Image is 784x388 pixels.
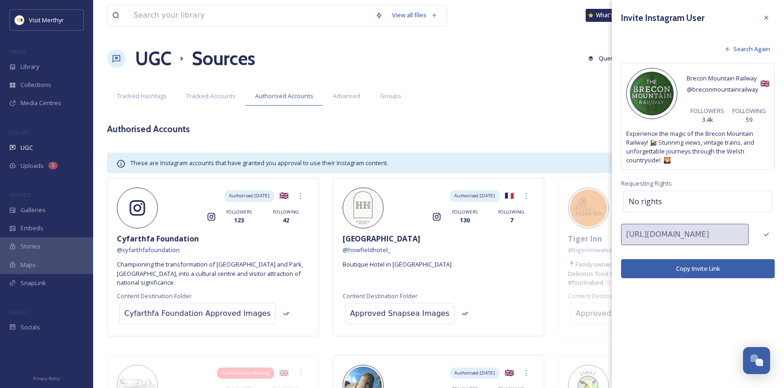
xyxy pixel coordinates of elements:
span: These are Instagram accounts that have granted you approval to use their Instagram content. [130,159,388,167]
span: Library [20,62,39,71]
span: WIDGETS [9,191,31,198]
span: @ howfieldhotel_ [343,246,391,254]
span: Uploads [20,161,44,170]
div: 🇬🇧 [501,365,518,381]
span: Content Destination Folder [343,292,418,301]
span: Cyfarthfa Foundation [117,233,199,244]
span: Boutique Hotel in [GEOGRAPHIC_DATA] [343,260,452,269]
span: FOLLOWERS [690,107,724,115]
span: FOLLOWERS [226,209,252,215]
span: UGC [20,143,33,152]
span: Visit Merthyr [29,16,64,24]
span: SOCIALS [9,308,28,315]
a: UGC [135,45,171,73]
span: Search Again [733,45,770,54]
div: Approved Snapsea Images [350,308,450,319]
span: FOLLOWERS [452,209,478,215]
span: FOLLOWING [273,209,299,215]
a: @howfieldhotel_ [343,244,391,255]
span: Experience the magic of the Brecon Mountain Railway! 🚂 Stunning views, vintage trains, and unforg... [626,129,770,165]
span: Media Centres [20,99,61,107]
div: 🇬🇧 [276,365,292,381]
span: Tracked Hashtags [117,92,167,100]
span: Embeds [20,224,43,233]
span: Championing the transformation of [GEOGRAPHIC_DATA] and Park, [GEOGRAPHIC_DATA], into a cultural ... [117,260,309,287]
div: Cyfarthfa Foundation Approved Images [124,308,270,319]
button: Queued [583,49,627,67]
img: download.jpeg [15,15,24,25]
span: Authorised: [DATE] [454,370,495,376]
span: Authorised: [DATE] [229,193,270,199]
span: Collections [20,80,51,89]
span: 7 [510,216,513,225]
span: MEDIA [9,48,26,55]
span: @ cyfarthfafoundation [117,246,180,254]
span: FOLLOWING [498,209,524,215]
span: Tiger Inn [568,233,602,244]
a: Queued [583,49,631,67]
button: Copy Invite Link [621,259,775,278]
input: Search your library [129,5,371,26]
span: Content Destination Folder [117,292,192,301]
button: Open Chat [743,347,770,374]
span: COLLECT [9,129,29,136]
span: 123 [234,216,244,225]
span: No rights [629,196,662,207]
span: 📍Family owned hotel in the heart of [GEOGRAPHIC_DATA] 😋Delicious food served daily ✨Private event... [568,260,760,287]
span: FOLLOWING [732,107,766,115]
span: Groups [380,92,401,100]
span: Socials [20,323,40,332]
span: Authorisation Pending [222,370,270,376]
h1: Sources [192,45,255,73]
a: What's New [586,9,632,22]
span: Brecon Mountain Railway [687,74,757,82]
span: @ breconmountainrailway [687,85,758,94]
div: 🇫🇷 [501,187,518,204]
a: @cyfarthfafoundation [117,244,180,255]
span: Content Destination Folder [568,292,643,301]
span: Requesting Rights [621,179,775,188]
a: @tigerinnwales [568,244,612,255]
div: Approved Snapsea Images [575,308,675,319]
span: [GEOGRAPHIC_DATA] [343,233,420,244]
img: 247445247_582184876334664_916409458950913094_n.jpg [570,189,607,227]
span: Authorised Accounts [255,92,313,100]
span: 59 [746,115,752,124]
img: 491419568_1316843656073415_6838796679384754687_n.jpg [629,70,675,117]
a: View all files [387,6,442,24]
span: Galleries [20,206,46,214]
span: @ tigerinnwales [568,246,612,254]
span: Maps [20,261,36,269]
span: 3.4k [702,115,713,124]
a: Privacy Policy [33,372,60,383]
div: 🇬🇧 [687,73,770,95]
span: Authorised: [DATE] [454,193,495,199]
span: 42 [283,216,289,225]
span: Stories [20,242,41,251]
span: SnapLink [20,279,46,288]
span: Privacy Policy [33,375,60,381]
img: 425623535_979148573781000_1758164172352844623_n.jpg [345,189,382,227]
span: Advanced [333,92,360,100]
h3: Authorised Accounts [107,122,190,136]
span: 130 [460,216,470,225]
h3: Invite Instagram User [621,11,704,25]
div: 1 [48,162,58,169]
div: 🇬🇧 [276,187,292,204]
span: Tracked Accounts [186,92,236,100]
